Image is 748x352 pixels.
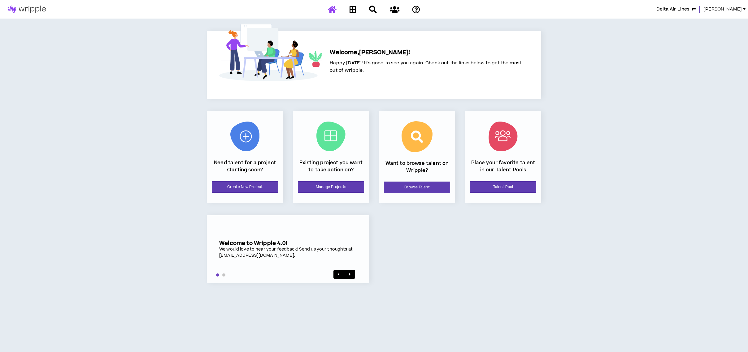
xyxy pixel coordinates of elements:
img: Talent Pool [489,122,518,151]
a: Create New Project [212,181,278,193]
button: Delta Air Lines [656,6,696,13]
div: We would love to hear your feedback! Send us your thoughts at [EMAIL_ADDRESS][DOMAIN_NAME]. [219,247,357,259]
a: Manage Projects [298,181,364,193]
p: Place your favorite talent in our Talent Pools [470,159,536,173]
a: Talent Pool [470,181,536,193]
span: Delta Air Lines [656,6,689,13]
a: Browse Talent [384,182,450,193]
h5: Welcome to Wripple 4.0! [219,240,357,247]
p: Need talent for a project starting soon? [212,159,278,173]
img: Current Projects [316,122,346,151]
span: [PERSON_NAME] [703,6,742,13]
p: Existing project you want to take action on? [298,159,364,173]
img: New Project [230,122,259,151]
span: Happy [DATE]! It's good to see you again. Check out the links below to get the most out of Wripple. [330,60,521,74]
p: Want to browse talent on Wripple? [384,160,450,174]
h5: Welcome, [PERSON_NAME] ! [330,48,521,57]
